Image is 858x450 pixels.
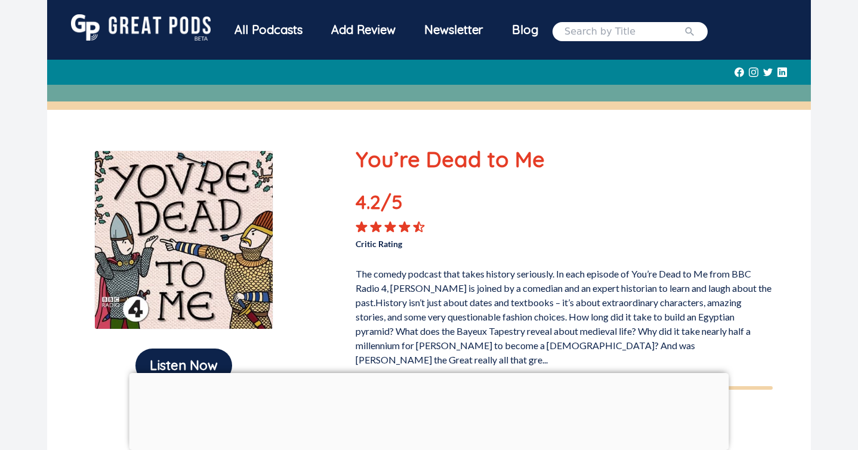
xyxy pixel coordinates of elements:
a: Newsletter [410,14,498,48]
img: You’re Dead to Me [94,150,273,329]
p: Critic Rating [356,233,564,250]
iframe: Advertisement [129,373,729,447]
a: All Podcasts [220,14,317,48]
a: Blog [498,14,553,45]
button: Listen Now [135,349,232,383]
div: Newsletter [410,14,498,45]
p: 4.2 /5 [356,187,439,221]
input: Search by Title [564,24,684,39]
a: Add Review [317,14,410,45]
div: All Podcasts [220,14,317,45]
p: The comedy podcast that takes history seriously. In each episode of You’re Dead to Me from BBC Ra... [356,262,773,367]
img: GreatPods [71,14,211,41]
p: You’re Dead to Me [356,143,773,175]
